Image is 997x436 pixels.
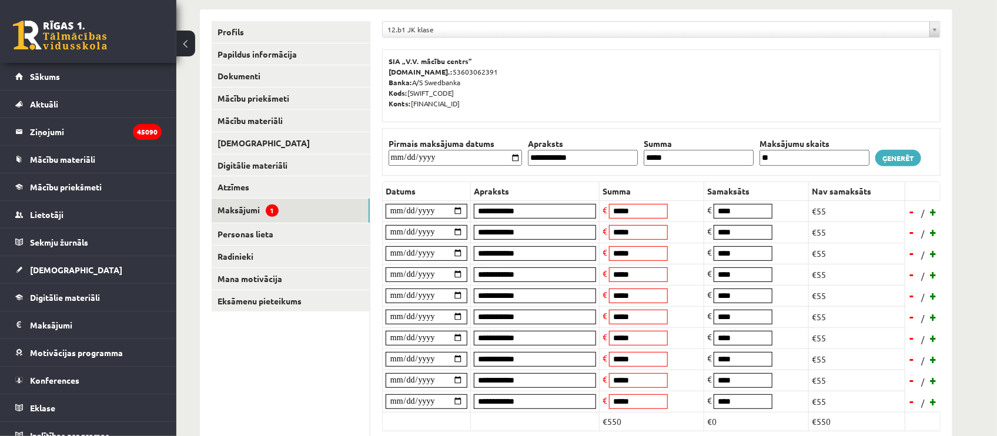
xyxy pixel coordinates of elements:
span: / [920,375,926,388]
a: Papildus informācija [212,43,370,65]
a: - [906,203,918,220]
span: € [707,310,712,321]
b: Konts: [389,99,411,108]
span: Sākums [30,71,60,82]
td: €55 [809,370,905,391]
legend: Maksājumi [30,311,162,338]
a: - [906,308,918,326]
span: € [707,226,712,236]
span: Lietotāji [30,209,63,220]
a: Mācību priekšmeti [15,173,162,200]
a: Mācību priekšmeti [212,88,370,109]
a: Motivācijas programma [15,339,162,366]
th: Maksājumu skaits [757,137,872,150]
span: [DEMOGRAPHIC_DATA] [30,264,122,275]
td: €55 [809,327,905,348]
a: Mācību materiāli [15,146,162,173]
span: / [920,397,926,409]
th: Samaksāts [704,182,809,200]
a: + [928,393,939,410]
a: - [906,350,918,368]
span: 1 [266,204,279,217]
a: + [928,223,939,241]
span: Motivācijas programma [30,347,123,358]
a: - [906,393,918,410]
a: Ģenerēt [875,150,921,166]
span: / [920,227,926,240]
span: € [603,204,607,215]
a: Maksājumi1 [212,199,370,223]
span: € [603,331,607,342]
span: € [707,374,712,384]
a: Dokumenti [212,65,370,87]
a: Digitālie materiāli [15,284,162,311]
a: 12.b1 JK klase [383,22,940,37]
span: / [920,312,926,324]
td: €55 [809,306,905,327]
span: € [707,289,712,300]
td: €55 [809,348,905,370]
b: Banka: [389,78,412,87]
th: Apraksts [471,182,600,200]
th: Datums [383,182,471,200]
span: € [603,247,607,257]
span: € [707,247,712,257]
a: - [906,244,918,262]
th: Pirmais maksājuma datums [386,137,525,150]
a: Digitālie materiāli [212,155,370,176]
td: €55 [809,391,905,412]
span: Sekmju žurnāls [30,237,88,247]
a: - [906,223,918,241]
span: / [920,333,926,346]
td: €55 [809,264,905,285]
a: - [906,287,918,304]
span: € [603,289,607,300]
a: Sekmju žurnāls [15,229,162,256]
a: Radinieki [212,246,370,267]
th: Summa [600,182,704,200]
span: Mācību materiāli [30,154,95,165]
a: Sākums [15,63,162,90]
a: + [928,308,939,326]
i: 45090 [133,124,162,140]
a: + [928,244,939,262]
a: Atzīmes [212,176,370,198]
a: + [928,203,939,220]
a: Eksāmenu pieteikums [212,290,370,312]
span: Mācību priekšmeti [30,182,102,192]
td: €55 [809,200,905,222]
td: €55 [809,285,905,306]
a: - [906,266,918,283]
span: / [920,270,926,282]
a: + [928,329,939,347]
span: € [603,353,607,363]
b: [DOMAIN_NAME].: [389,67,453,76]
span: € [707,268,712,279]
td: €550 [809,412,905,431]
td: €550 [600,412,704,431]
p: 53603062391 A/S Swedbanka [SWIFT_CODE] [FINANCIAL_ID] [389,56,934,109]
a: [DEMOGRAPHIC_DATA] [212,132,370,154]
th: Summa [641,137,757,150]
a: - [906,329,918,347]
a: Eklase [15,394,162,421]
a: [DEMOGRAPHIC_DATA] [15,256,162,283]
a: Personas lieta [212,223,370,245]
span: € [707,204,712,215]
th: Apraksts [525,137,641,150]
span: € [603,395,607,405]
a: Mana motivācija [212,268,370,290]
a: - [906,371,918,389]
a: Profils [212,21,370,43]
span: Digitālie materiāli [30,292,100,303]
span: Konferences [30,375,79,385]
a: Lietotāji [15,201,162,228]
span: Aktuāli [30,99,58,109]
b: SIA „V.V. mācību centrs” [389,56,473,66]
span: 12.b1 JK klase [387,22,925,37]
b: Kods: [389,88,407,98]
a: Mācību materiāli [212,110,370,132]
span: / [920,354,926,367]
a: + [928,266,939,283]
span: / [920,291,926,303]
